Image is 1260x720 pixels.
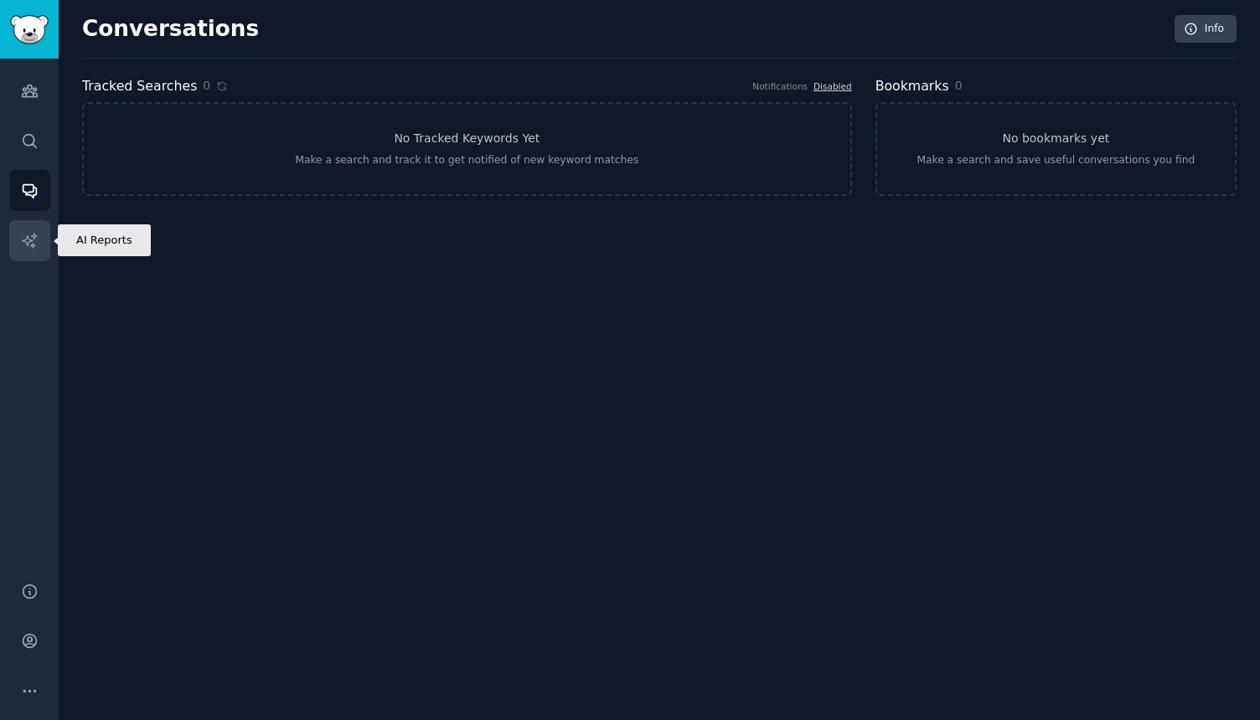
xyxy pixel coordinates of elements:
[875,76,949,97] h2: Bookmarks
[1002,130,1109,147] h3: No bookmarks yet
[82,16,259,43] h2: Conversations
[917,153,1195,168] div: Make a search and save useful conversations you find
[875,102,1237,196] a: No bookmarks yetMake a search and save useful conversations you find
[813,81,852,91] a: Disabled
[82,76,197,97] h2: Tracked Searches
[394,130,540,147] h3: No Tracked Keywords Yet
[10,15,49,44] img: GummySearch logo
[203,77,210,95] span: 0
[752,80,808,92] div: Notifications
[82,102,852,196] a: No Tracked Keywords YetMake a search and track it to get notified of new keyword matches
[295,153,638,168] div: Make a search and track it to get notified of new keyword matches
[955,79,963,92] span: 0
[1175,15,1237,44] a: Info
